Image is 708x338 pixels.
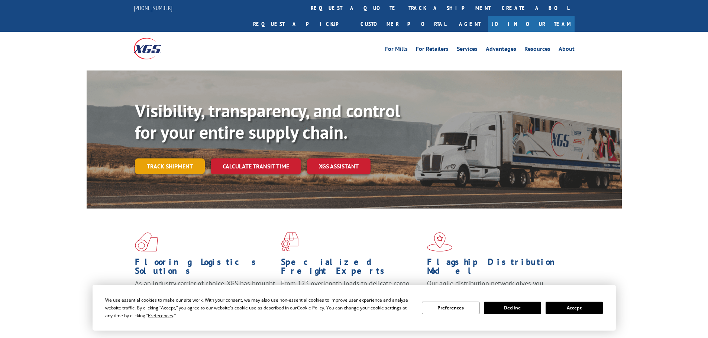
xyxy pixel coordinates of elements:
[93,285,616,331] div: Cookie Consent Prompt
[281,257,421,279] h1: Specialized Freight Experts
[281,279,421,312] p: From 123 overlength loads to delicate cargo, our experienced staff knows the best way to move you...
[427,257,568,279] h1: Flagship Distribution Model
[484,302,541,314] button: Decline
[148,312,173,319] span: Preferences
[211,158,301,174] a: Calculate transit time
[307,158,371,174] a: XGS ASSISTANT
[297,305,324,311] span: Cookie Policy
[452,16,488,32] a: Agent
[546,302,603,314] button: Accept
[135,257,275,279] h1: Flooring Logistics Solutions
[135,232,158,252] img: xgs-icon-total-supply-chain-intelligence-red
[281,232,298,252] img: xgs-icon-focused-on-flooring-red
[135,279,275,305] span: As an industry carrier of choice, XGS has brought innovation and dedication to flooring logistics...
[135,99,400,144] b: Visibility, transparency, and control for your entire supply chain.
[416,46,449,54] a: For Retailers
[135,158,205,174] a: Track shipment
[422,302,479,314] button: Preferences
[427,232,453,252] img: xgs-icon-flagship-distribution-model-red
[248,16,355,32] a: Request a pickup
[355,16,452,32] a: Customer Portal
[524,46,550,54] a: Resources
[427,279,564,296] span: Our agile distribution network gives you nationwide inventory management on demand.
[559,46,575,54] a: About
[385,46,408,54] a: For Mills
[457,46,478,54] a: Services
[105,296,413,319] div: We use essential cookies to make our site work. With your consent, we may also use non-essential ...
[134,4,172,12] a: [PHONE_NUMBER]
[488,16,575,32] a: Join Our Team
[486,46,516,54] a: Advantages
